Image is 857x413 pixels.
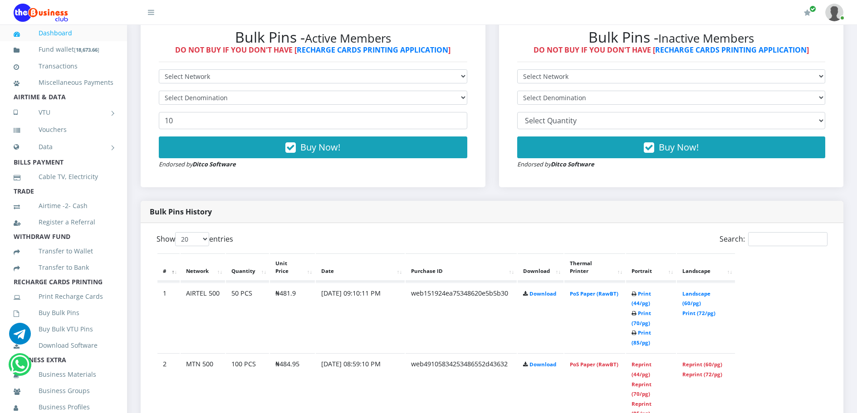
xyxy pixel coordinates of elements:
a: Transfer to Wallet [14,241,113,262]
strong: DO NOT BUY IF YOU DON'T HAVE [ ] [534,45,809,55]
small: Active Members [305,30,391,46]
strong: Bulk Pins History [150,207,212,217]
label: Search: [720,232,828,246]
td: [DATE] 09:10:11 PM [316,282,405,353]
h2: Bulk Pins - [159,29,467,46]
strong: Ditco Software [192,160,236,168]
small: Endorsed by [517,160,594,168]
a: Transactions [14,56,113,77]
td: web151924ea75348620e5b5b30 [406,282,517,353]
td: ₦481.9 [270,282,315,353]
th: Date: activate to sort column ascending [316,253,405,282]
a: Reprint (60/pg) [682,361,722,368]
a: Vouchers [14,119,113,140]
a: Cable TV, Electricity [14,166,113,187]
a: Download [529,361,556,368]
a: Transfer to Bank [14,257,113,278]
button: Buy Now! [159,136,467,158]
a: Miscellaneous Payments [14,72,113,93]
a: RECHARGE CARDS PRINTING APPLICATION [297,45,448,55]
span: Buy Now! [659,141,699,153]
a: Business Materials [14,364,113,385]
a: Register a Referral [14,212,113,233]
a: Chat for support [9,330,31,345]
small: Endorsed by [159,160,236,168]
input: Enter Quantity [159,112,467,129]
b: 18,673.66 [76,46,98,53]
small: Inactive Members [658,30,754,46]
select: Showentries [175,232,209,246]
strong: DO NOT BUY IF YOU DON'T HAVE [ ] [175,45,451,55]
a: Reprint (72/pg) [682,371,722,378]
a: Download [529,290,556,297]
a: Buy Bulk Pins [14,302,113,323]
img: Logo [14,4,68,22]
a: Download Software [14,335,113,356]
th: Portrait: activate to sort column ascending [626,253,676,282]
a: Print (72/pg) [682,310,715,316]
label: Show entries [157,232,233,246]
a: Landscape (60/pg) [682,290,710,307]
a: RECHARGE CARDS PRINTING APPLICATION [655,45,807,55]
span: Buy Now! [300,141,340,153]
h2: Bulk Pins - [517,29,826,46]
th: Thermal Printer: activate to sort column ascending [564,253,625,282]
th: Download: activate to sort column ascending [518,253,563,282]
a: PoS Paper (RawBT) [570,290,618,297]
th: #: activate to sort column descending [157,253,180,282]
th: Purchase ID: activate to sort column ascending [406,253,517,282]
a: Chat for support [10,360,29,375]
a: Fund wallet[18,673.66] [14,39,113,60]
a: VTU [14,101,113,124]
td: 1 [157,282,180,353]
a: Dashboard [14,23,113,44]
a: Airtime -2- Cash [14,195,113,216]
td: 50 PCS [226,282,269,353]
button: Buy Now! [517,136,826,158]
strong: Ditco Software [551,160,594,168]
th: Network: activate to sort column ascending [181,253,225,282]
a: Buy Bulk VTU Pins [14,319,113,340]
a: Print (70/pg) [632,310,651,326]
a: Print Recharge Cards [14,286,113,307]
input: Search: [748,232,828,246]
a: Data [14,136,113,158]
a: Print (85/pg) [632,329,651,346]
a: Reprint (44/pg) [632,361,651,378]
a: Print (44/pg) [632,290,651,307]
a: PoS Paper (RawBT) [570,361,618,368]
th: Unit Price: activate to sort column ascending [270,253,315,282]
a: Business Groups [14,380,113,401]
td: AIRTEL 500 [181,282,225,353]
small: [ ] [74,46,99,53]
i: Renew/Upgrade Subscription [804,9,811,16]
img: User [825,4,843,21]
th: Quantity: activate to sort column ascending [226,253,269,282]
span: Renew/Upgrade Subscription [809,5,816,12]
th: Landscape: activate to sort column ascending [677,253,735,282]
a: Reprint (70/pg) [632,381,651,398]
